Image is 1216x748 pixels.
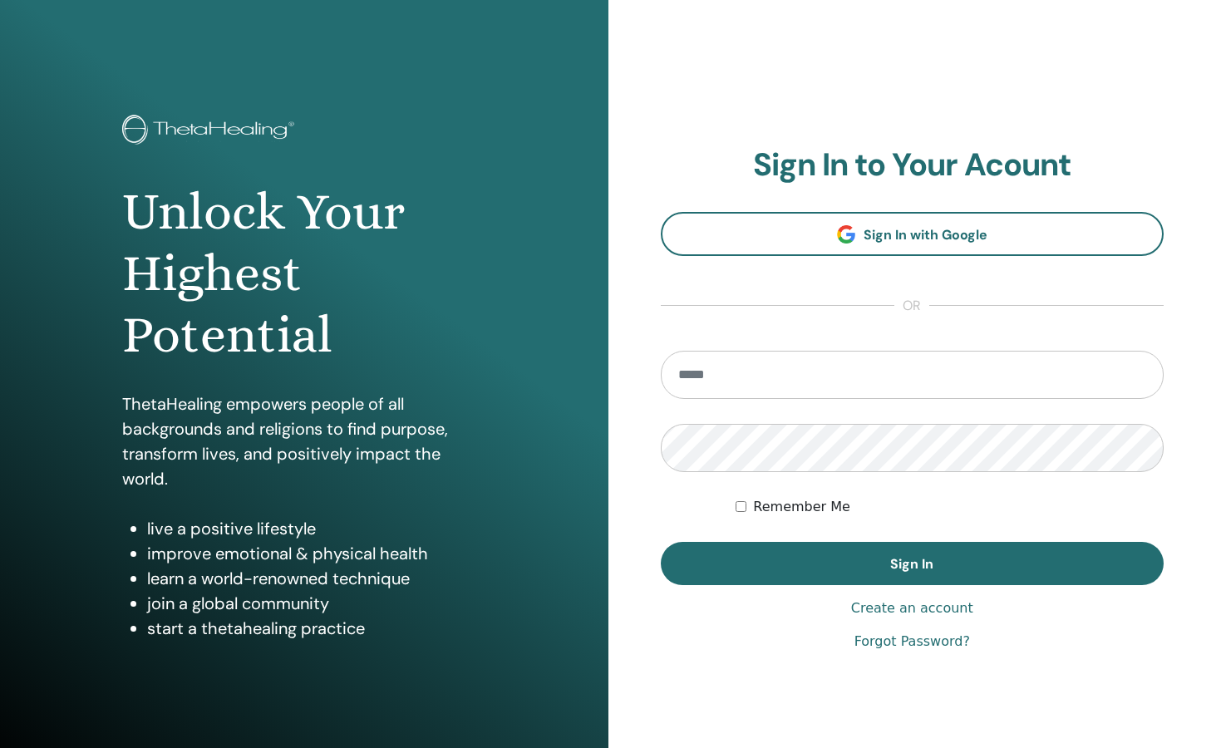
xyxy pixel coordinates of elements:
a: Create an account [851,598,973,618]
h1: Unlock Your Highest Potential [122,181,486,367]
li: start a thetahealing practice [147,616,486,641]
a: Sign In with Google [661,212,1164,256]
label: Remember Me [753,497,850,517]
a: Forgot Password? [854,632,970,652]
li: learn a world-renowned technique [147,566,486,591]
li: live a positive lifestyle [147,516,486,541]
button: Sign In [661,542,1164,585]
li: improve emotional & physical health [147,541,486,566]
li: join a global community [147,591,486,616]
div: Keep me authenticated indefinitely or until I manually logout [736,497,1164,517]
span: Sign In with Google [864,226,987,244]
h2: Sign In to Your Acount [661,146,1164,185]
p: ThetaHealing empowers people of all backgrounds and religions to find purpose, transform lives, a... [122,391,486,491]
span: or [894,296,929,316]
span: Sign In [890,555,933,573]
